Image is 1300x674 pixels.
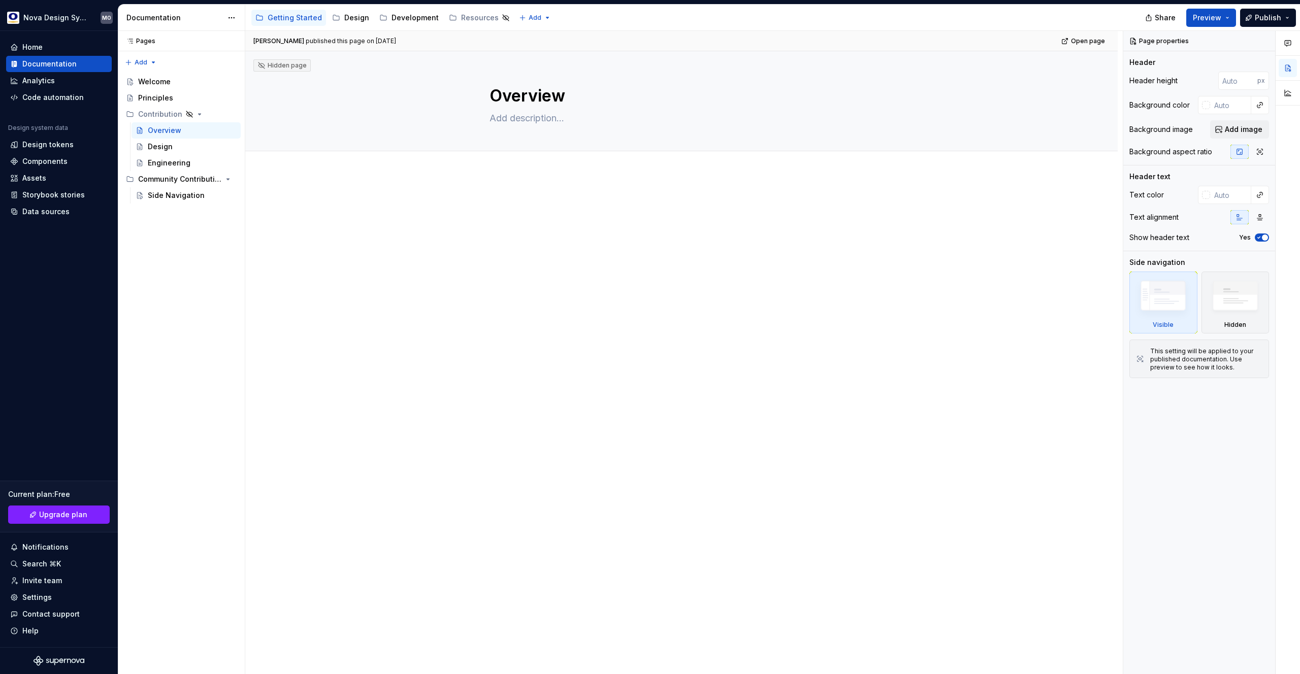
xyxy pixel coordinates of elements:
div: Visible [1129,272,1197,333]
div: Getting Started [268,13,322,23]
a: Resources [445,10,514,26]
a: Data sources [6,204,112,220]
div: Header text [1129,172,1171,182]
div: Overview [148,125,181,136]
button: Add [516,11,554,25]
button: Add [122,55,160,70]
img: 913bd7b2-a929-4ec6-8b51-b8e1675eadd7.png [7,12,19,24]
label: Yes [1239,233,1251,242]
a: Storybook stories [6,187,112,203]
div: Development [392,13,439,23]
a: Invite team [6,572,112,589]
div: Text color [1129,190,1164,200]
span: Share [1155,13,1176,23]
a: Overview [132,122,241,139]
div: Design system data [8,124,68,132]
span: Publish [1255,13,1281,23]
textarea: Overview [487,84,871,108]
span: Add [529,14,541,22]
a: Home [6,39,112,55]
div: Notifications [22,542,69,552]
div: Settings [22,592,52,602]
a: Design [132,139,241,155]
div: Help [22,626,39,636]
button: Share [1140,9,1182,27]
div: Documentation [22,59,77,69]
span: Add [135,58,147,66]
div: Storybook stories [22,190,85,200]
div: Page tree [251,8,514,28]
div: Analytics [22,76,55,86]
a: Welcome [122,74,241,90]
div: Community Contribution [138,174,222,184]
div: Show header text [1129,232,1189,243]
div: Current plan : Free [8,489,110,499]
div: Text alignment [1129,212,1179,222]
button: Notifications [6,539,112,555]
input: Auto [1210,96,1251,114]
div: Data sources [22,207,70,217]
p: px [1257,77,1265,85]
div: Hidden [1224,321,1246,329]
div: Search ⌘K [22,559,61,569]
span: Add image [1225,124,1262,134]
div: Home [22,42,43,52]
div: Design [148,142,173,152]
span: Open page [1071,37,1105,45]
span: [PERSON_NAME] [253,37,304,45]
button: Search ⌘K [6,556,112,572]
div: This setting will be applied to your published documentation. Use preview to see how it looks. [1150,347,1262,372]
div: Background image [1129,124,1193,134]
div: Design [344,13,369,23]
span: Upgrade plan [39,510,87,520]
div: Contribution [138,109,182,119]
div: Header height [1129,76,1178,86]
a: Development [375,10,443,26]
input: Auto [1210,186,1251,204]
div: Resources [461,13,499,23]
div: Hidden [1201,272,1270,333]
a: Code automation [6,89,112,106]
div: Code automation [22,92,84,103]
a: Documentation [6,56,112,72]
a: Settings [6,589,112,605]
a: Assets [6,170,112,186]
a: Components [6,153,112,170]
div: MO [102,14,111,22]
a: Upgrade plan [8,505,110,524]
input: Auto [1218,72,1257,90]
div: Background color [1129,100,1190,110]
div: Engineering [148,158,190,168]
a: Analytics [6,73,112,89]
a: Design tokens [6,137,112,153]
div: Hidden page [257,61,307,70]
div: Community Contribution [122,171,241,187]
a: Getting Started [251,10,326,26]
div: Side Navigation [148,190,205,200]
div: Components [22,156,68,166]
div: Design tokens [22,140,74,150]
svg: Supernova Logo [34,656,84,666]
a: Open page [1058,34,1110,48]
button: Contact support [6,606,112,622]
button: Nova Design SystemMO [2,7,116,28]
a: Principles [122,90,241,106]
div: Nova Design System [23,13,88,23]
div: Header [1129,57,1155,68]
button: Add image [1210,120,1269,139]
a: Design [328,10,373,26]
span: Preview [1193,13,1221,23]
div: Principles [138,93,173,103]
div: Welcome [138,77,171,87]
div: Background aspect ratio [1129,147,1212,157]
div: Side navigation [1129,257,1185,267]
div: Visible [1153,321,1174,329]
div: Pages [122,37,155,45]
button: Help [6,623,112,639]
div: Contact support [22,609,80,619]
div: Assets [22,173,46,183]
a: Engineering [132,155,241,171]
div: Page tree [122,74,241,204]
div: Invite team [22,576,62,586]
